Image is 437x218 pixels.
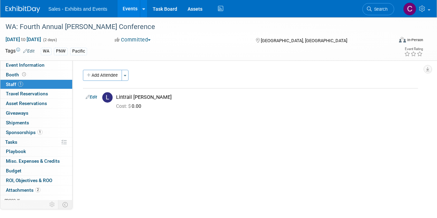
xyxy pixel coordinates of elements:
[18,82,23,87] span: 1
[6,62,45,68] span: Event Information
[6,168,21,173] span: Budget
[6,178,52,183] span: ROI, Objectives & ROO
[5,47,35,55] td: Tags
[37,130,42,135] span: 1
[5,36,41,42] span: [DATE] [DATE]
[3,21,388,33] div: WA: Fourth Annual [PERSON_NAME] Conference
[5,139,17,145] span: Tasks
[6,91,48,96] span: Travel Reservations
[42,38,57,42] span: (2 days)
[6,101,47,106] span: Asset Reservations
[46,200,58,209] td: Personalize Event Tab Strip
[0,195,72,205] a: more
[35,187,40,192] span: 2
[0,176,72,185] a: ROI, Objectives & ROO
[407,37,423,42] div: In-Person
[6,130,42,135] span: Sponsorships
[58,200,73,209] td: Toggle Event Tabs
[0,147,72,156] a: Playbook
[54,48,68,55] div: PNW
[0,70,72,79] a: Booth
[362,36,423,46] div: Event Format
[0,80,72,89] a: Staff1
[0,60,72,70] a: Event Information
[83,70,122,81] button: Add Attendee
[403,2,416,16] img: Christine Lurz
[41,48,51,55] div: WA
[112,36,153,44] button: Committed
[6,187,40,193] span: Attachments
[116,103,132,109] span: Cost: $
[102,92,113,103] img: L.jpg
[0,99,72,108] a: Asset Reservations
[0,166,72,176] a: Budget
[0,118,72,127] a: Shipments
[0,138,72,147] a: Tasks
[0,186,72,195] a: Attachments2
[6,120,29,125] span: Shipments
[116,103,144,109] span: 0.00
[0,108,72,118] a: Giveaways
[23,49,35,54] a: Edit
[0,89,72,98] a: Travel Reservations
[86,95,97,99] a: Edit
[6,158,60,164] span: Misc. Expenses & Credits
[6,82,23,87] span: Staff
[372,7,388,12] span: Search
[6,149,26,154] span: Playbook
[6,110,28,116] span: Giveaways
[70,48,87,55] div: Pacific
[4,197,16,202] span: more
[399,37,406,42] img: Format-Inperson.png
[0,128,72,137] a: Sponsorships1
[362,3,394,15] a: Search
[20,37,27,42] span: to
[21,72,27,77] span: Booth not reserved yet
[116,94,415,101] div: Lintrail [PERSON_NAME]
[48,6,107,12] span: Sales - Exhibits and Events
[6,6,40,13] img: ExhibitDay
[261,38,347,43] span: [GEOGRAPHIC_DATA], [GEOGRAPHIC_DATA]
[0,157,72,166] a: Misc. Expenses & Credits
[404,47,423,51] div: Event Rating
[6,72,27,77] span: Booth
